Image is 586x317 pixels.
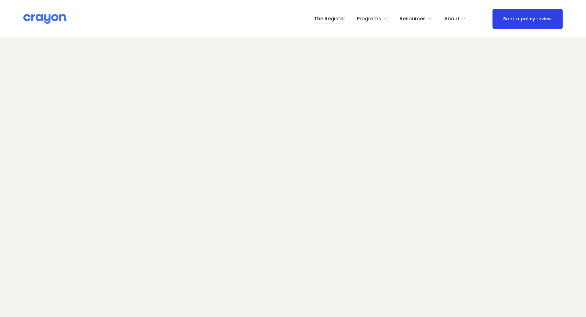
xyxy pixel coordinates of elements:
a: Book a policy review [492,9,563,29]
span: Programs [357,14,381,23]
a: folder dropdown [357,14,388,24]
a: The Register [314,14,345,24]
a: folder dropdown [400,14,433,24]
span: Resources [400,14,426,23]
img: Crayon [23,14,66,24]
a: folder dropdown [444,14,466,24]
span: About [444,14,460,23]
